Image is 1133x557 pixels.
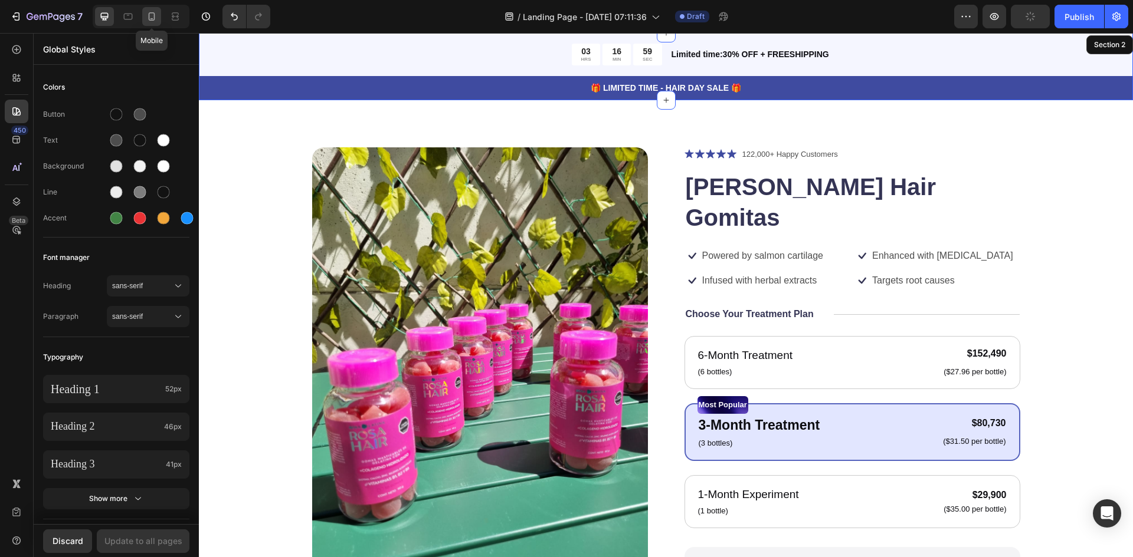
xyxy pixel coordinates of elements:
p: (3 bottles) [500,404,621,416]
p: Heading 3 [51,457,161,471]
p: Heading 2 [51,420,159,433]
p: (6 bottles) [499,333,594,345]
div: Text [43,135,107,146]
span: Font manager [43,251,90,265]
div: Undo/Redo [222,5,270,28]
p: Infused with herbal extracts [503,242,618,254]
div: Update to all pages [104,535,182,547]
div: Button [43,109,107,120]
p: Targets root causes [673,242,756,254]
div: Background [43,161,107,172]
p: (1 bottle) [499,472,600,484]
p: Heading 1 [51,381,161,397]
div: $29,900 [744,454,808,470]
div: Publish [1065,11,1094,23]
button: Discard [43,529,92,553]
span: Paragraph [43,311,107,322]
button: Publish [1055,5,1104,28]
p: 122,000+ Happy Customers [543,116,639,127]
span: Typography [43,350,83,364]
span: Colors [43,80,65,94]
div: Show more [89,493,144,505]
span: Draft [687,11,705,22]
span: 52px [165,384,182,394]
div: 450 [11,126,28,135]
button: sans-serif [107,275,189,296]
span: 41px [166,459,182,470]
p: 6-Month Treatment [499,314,594,331]
span: sans-serif [112,311,172,322]
span: / [518,11,520,23]
button: Show more [43,488,189,509]
div: $152,490 [744,314,808,328]
p: 3-Month Treatment [500,382,621,403]
button: 7 [5,5,88,28]
p: ($31.50 per bottle) [744,404,807,414]
button: Update to all pages [97,529,189,553]
p: 1-Month Experiment [499,453,600,470]
span: Landing Page - [DATE] 07:11:36 [523,11,647,23]
h1: [PERSON_NAME] Hair Gomitas [486,137,821,201]
span: sans-serif [112,281,172,291]
div: Accent [43,213,107,223]
iframe: Design area [199,33,1133,557]
div: $80,730 [743,383,808,398]
p: Global Styles [43,43,189,55]
p: ($27.96 per bottle) [745,334,807,344]
p: Choose Your Treatment Plan [487,275,615,288]
div: Beta [9,216,28,225]
button: sans-serif [107,306,189,327]
p: 7 [77,9,83,24]
span: Heading [43,281,107,291]
div: Line [43,187,107,197]
div: Open Intercom Messenger [1093,499,1121,528]
div: Discard [53,535,83,547]
span: 46px [164,421,182,432]
p: Enhanced with [MEDICAL_DATA] [673,217,814,229]
p: ($35.00 per bottle) [745,472,807,482]
p: Most Popular [500,364,548,380]
p: Powered by salmon cartilage [503,217,624,229]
